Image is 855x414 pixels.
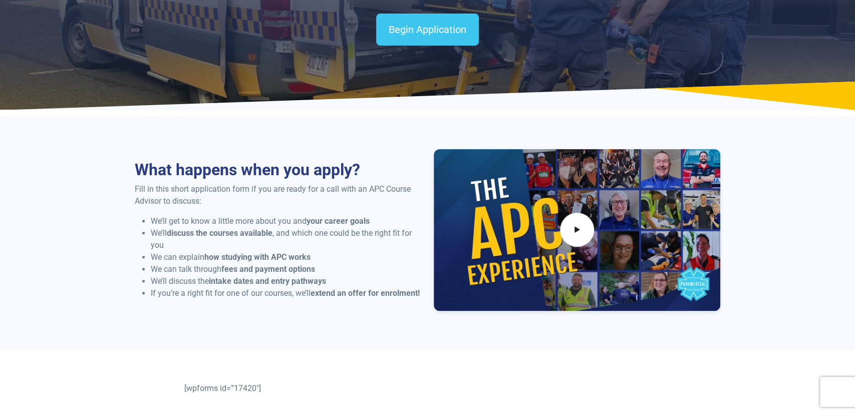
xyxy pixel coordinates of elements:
[209,276,326,286] strong: intake dates and entry pathways
[151,227,422,251] li: We’ll , and which one could be the right fit for you
[376,14,479,46] a: Begin Application
[307,216,370,226] strong: your career goals
[135,183,422,207] p: Fill in this short application form if you are ready for a call with an APC Course Advisor to dis...
[178,382,677,394] div: [wpforms id=”17420″]
[151,263,422,275] li: We can talk through
[151,287,422,299] li: If you’re a right fit for one of our courses, we’ll
[204,252,311,262] strong: how studying with APC works
[221,264,315,274] strong: fees and payment options
[151,275,422,287] li: We’ll discuss the
[151,215,422,227] li: We’ll get to know a little more about you and
[167,228,272,238] strong: discuss the courses available
[311,288,420,298] strong: extend an offer for enrolment!
[151,251,422,263] li: We can explain
[135,160,422,179] h2: What happens when you apply?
